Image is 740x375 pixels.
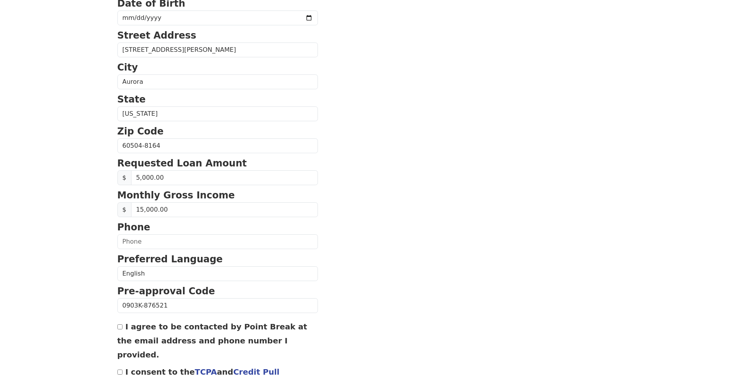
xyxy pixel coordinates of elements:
strong: Requested Loan Amount [117,158,247,169]
label: I agree to be contacted by Point Break at the email address and phone number I provided. [117,322,307,359]
strong: State [117,94,146,105]
input: Zip Code [117,138,318,153]
input: Requested Loan Amount [131,170,318,185]
input: Phone [117,234,318,249]
span: $ [117,170,131,185]
strong: City [117,62,138,73]
strong: Street Address [117,30,197,41]
p: Monthly Gross Income [117,188,318,202]
span: $ [117,202,131,217]
strong: Pre-approval Code [117,286,215,297]
input: 0.00 [131,202,318,217]
input: City [117,74,318,89]
strong: Preferred Language [117,254,223,265]
strong: Zip Code [117,126,164,137]
strong: Phone [117,222,151,233]
input: Pre-approval Code [117,298,318,313]
input: Street Address [117,42,318,57]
